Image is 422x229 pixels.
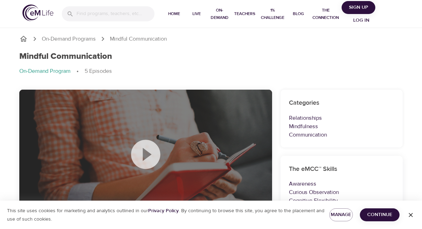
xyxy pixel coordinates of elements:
span: Home [166,10,183,18]
p: Curious Observation [289,188,394,196]
span: Continue [365,210,394,219]
span: Live [188,10,205,18]
h1: Mindful Communication [19,51,112,62]
p: Mindfulness [289,122,394,131]
button: Sign Up [342,1,375,14]
p: 5 Episodes [85,67,112,75]
span: The Connection [312,7,339,21]
span: Manage [335,210,347,219]
p: Awareness [289,180,394,188]
a: On-Demand Programs [42,35,96,43]
span: Blog [290,10,307,18]
button: Continue [360,208,400,221]
nav: breadcrumb [19,67,403,76]
span: Teachers [234,10,255,18]
button: Log in [344,14,378,27]
span: On-Demand [211,7,229,21]
input: Find programs, teachers, etc... [77,6,154,21]
button: Manage [329,208,353,221]
span: Sign Up [344,3,372,12]
p: Cognitive Flexibility [289,196,394,205]
p: Mindful Communication [110,35,167,43]
a: Privacy Policy [148,208,179,214]
span: 1% Challenge [261,7,284,21]
h6: Categories [289,98,394,108]
h6: The eMCC™ Skills [289,164,394,174]
nav: breadcrumb [19,35,403,43]
p: Communication [289,131,394,139]
img: logo [22,5,53,21]
p: On-Demand Program [19,67,71,75]
span: Log in [347,16,375,25]
p: Relationships [289,114,394,122]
